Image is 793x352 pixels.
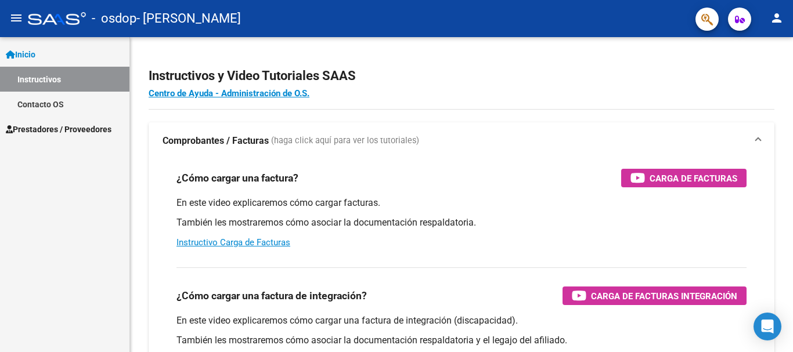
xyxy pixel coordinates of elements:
span: Carga de Facturas Integración [591,289,737,303]
strong: Comprobantes / Facturas [163,135,269,147]
span: - [PERSON_NAME] [136,6,241,31]
span: (haga click aquí para ver los tutoriales) [271,135,419,147]
p: También les mostraremos cómo asociar la documentación respaldatoria y el legajo del afiliado. [176,334,747,347]
mat-icon: menu [9,11,23,25]
a: Centro de Ayuda - Administración de O.S. [149,88,309,99]
span: Prestadores / Proveedores [6,123,111,136]
h2: Instructivos y Video Tutoriales SAAS [149,65,774,87]
span: Carga de Facturas [650,171,737,186]
a: Instructivo Carga de Facturas [176,237,290,248]
span: - osdop [92,6,136,31]
span: Inicio [6,48,35,61]
div: Open Intercom Messenger [754,313,781,340]
p: En este video explicaremos cómo cargar facturas. [176,197,747,209]
mat-icon: person [770,11,784,25]
button: Carga de Facturas Integración [563,286,747,305]
button: Carga de Facturas [621,169,747,187]
h3: ¿Cómo cargar una factura de integración? [176,288,367,304]
p: En este video explicaremos cómo cargar una factura de integración (discapacidad). [176,314,747,327]
h3: ¿Cómo cargar una factura? [176,170,298,186]
p: También les mostraremos cómo asociar la documentación respaldatoria. [176,216,747,229]
mat-expansion-panel-header: Comprobantes / Facturas (haga click aquí para ver los tutoriales) [149,122,774,159]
